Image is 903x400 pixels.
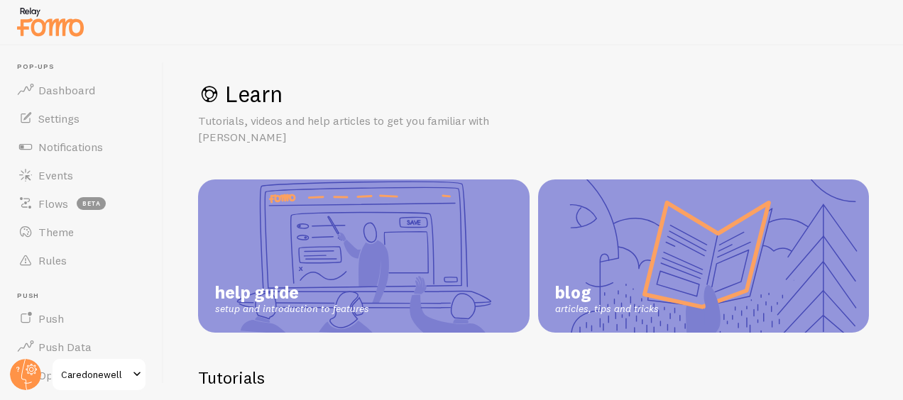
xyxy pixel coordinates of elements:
[198,113,539,145] p: Tutorials, videos and help articles to get you familiar with [PERSON_NAME]
[38,83,95,97] span: Dashboard
[9,304,155,333] a: Push
[61,366,128,383] span: Caredonewell
[555,303,659,316] span: articles, tips and tricks
[9,218,155,246] a: Theme
[555,282,659,303] span: blog
[198,179,530,333] a: help guide setup and introduction to features
[215,282,369,303] span: help guide
[38,311,64,326] span: Push
[38,140,103,154] span: Notifications
[38,340,92,354] span: Push Data
[38,111,80,126] span: Settings
[538,179,870,333] a: blog articles, tips and tricks
[9,161,155,189] a: Events
[38,225,74,239] span: Theme
[51,357,147,391] a: Caredonewell
[9,76,155,104] a: Dashboard
[198,367,869,389] h2: Tutorials
[9,333,155,361] a: Push Data
[215,303,369,316] span: setup and introduction to features
[17,62,155,72] span: Pop-ups
[9,104,155,133] a: Settings
[9,189,155,218] a: Flows beta
[9,133,155,161] a: Notifications
[38,168,73,182] span: Events
[77,197,106,210] span: beta
[38,253,67,267] span: Rules
[198,79,869,109] h1: Learn
[9,246,155,274] a: Rules
[38,196,68,211] span: Flows
[15,4,86,40] img: fomo-relay-logo-orange.svg
[17,291,155,301] span: Push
